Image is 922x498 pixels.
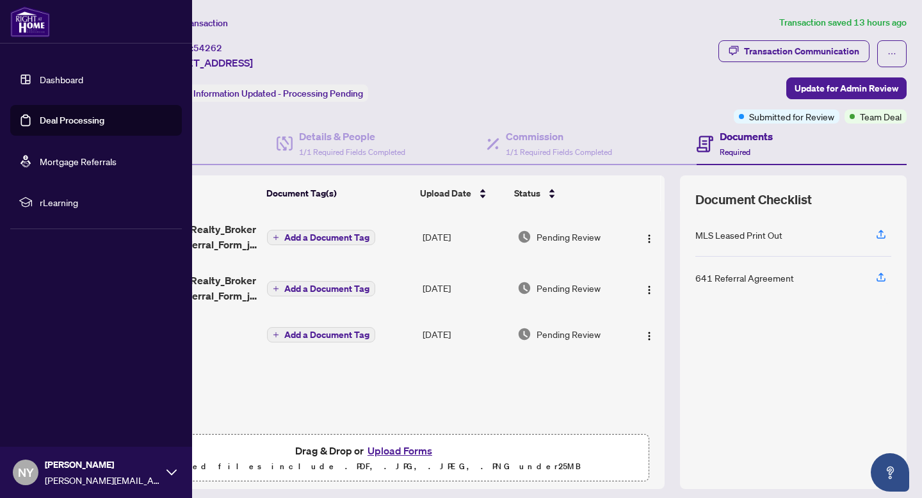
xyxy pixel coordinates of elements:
td: [DATE] [417,211,512,262]
h4: Details & People [299,129,405,144]
h4: Commission [506,129,612,144]
img: Logo [644,234,654,244]
span: Update for Admin Review [795,78,898,99]
span: plus [273,332,279,338]
span: Pending Review [537,327,601,341]
span: Drag & Drop orUpload FormsSupported files include .PDF, .JPG, .JPEG, .PNG under25MB [83,435,649,482]
button: Upload Forms [364,442,436,459]
button: Logo [639,227,659,247]
button: Add a Document Tag [267,281,375,296]
button: Logo [639,278,659,298]
p: Supported files include .PDF, .JPG, .JPEG, .PNG under 25 MB [90,459,641,474]
span: Status [514,186,540,200]
a: Dashboard [40,74,83,85]
span: Team Deal [860,109,902,124]
div: Transaction Communication [744,41,859,61]
img: logo [10,6,50,37]
button: Add a Document Tag [267,327,375,342]
span: [PERSON_NAME][EMAIL_ADDRESS][DOMAIN_NAME] [45,473,160,487]
span: plus [273,285,279,292]
span: Submitted for Review [749,109,834,124]
span: Information Updated - Processing Pending [193,88,363,99]
th: Document Tag(s) [261,175,416,211]
button: Add a Document Tag [267,230,375,245]
span: 1/1 Required Fields Completed [299,147,405,157]
span: [PERSON_NAME] [45,458,160,472]
th: Upload Date [415,175,509,211]
img: Document Status [517,230,531,244]
span: Pending Review [537,230,601,244]
button: Open asap [871,453,909,492]
a: Deal Processing [40,115,104,126]
span: Drag & Drop or [295,442,436,459]
span: Document Checklist [695,191,812,209]
button: Update for Admin Review [786,77,907,99]
img: Logo [644,331,654,341]
div: 641 Referral Agreement [695,271,794,285]
span: NY [18,463,34,481]
span: rLearning [40,195,173,209]
span: [STREET_ADDRESS] [159,55,253,70]
span: Add a Document Tag [284,284,369,293]
span: 1/1 Required Fields Completed [506,147,612,157]
article: Transaction saved 13 hours ago [779,15,907,30]
span: Pending Review [537,281,601,295]
button: Add a Document Tag [267,229,375,246]
td: [DATE] [417,314,512,355]
img: Document Status [517,281,531,295]
td: [DATE] [417,262,512,314]
span: Upload Date [420,186,471,200]
h4: Documents [720,129,773,144]
span: plus [273,234,279,241]
span: ellipsis [887,49,896,58]
span: Add a Document Tag [284,233,369,242]
div: MLS Leased Print Out [695,228,782,242]
span: Add a Document Tag [284,330,369,339]
span: View Transaction [159,17,228,29]
img: Logo [644,285,654,295]
button: Logo [639,324,659,344]
span: 54262 [193,42,222,54]
span: Required [720,147,750,157]
button: Transaction Communication [718,40,869,62]
img: Document Status [517,327,531,341]
a: Mortgage Referrals [40,156,117,167]
div: Status: [159,84,368,102]
th: Status [509,175,627,211]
